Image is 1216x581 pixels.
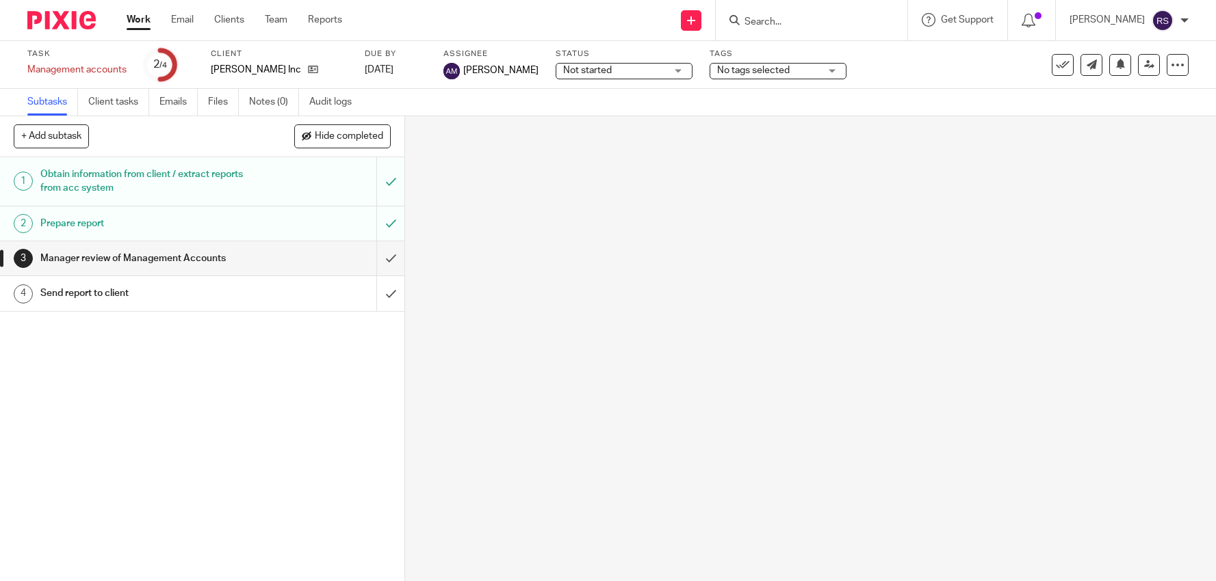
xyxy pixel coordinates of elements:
[14,214,33,233] div: 2
[127,13,151,27] a: Work
[40,248,255,269] h1: Manager review of Management Accounts
[376,206,404,241] div: Mark as to do
[315,131,383,142] span: Hide completed
[443,49,539,59] label: Assignee
[376,276,404,310] div: Mark as done
[211,49,348,59] label: Client
[1138,54,1160,76] a: Reassign task
[14,172,33,191] div: 1
[211,63,301,77] span: Amaal Schroeder Inc
[376,241,404,275] div: Mark as done
[249,89,299,116] a: Notes (0)
[308,13,342,27] a: Reports
[14,249,33,268] div: 3
[153,57,167,72] div: 2
[40,164,255,199] h1: Obtain information from client / extract reports from acc system
[1070,13,1145,27] p: [PERSON_NAME]
[365,49,426,59] label: Due by
[717,66,790,75] span: No tags selected
[365,65,393,75] span: [DATE]
[265,13,287,27] a: Team
[27,11,96,29] img: Pixie
[208,89,239,116] a: Files
[309,89,362,116] a: Audit logs
[294,124,391,148] button: Hide completed
[308,64,318,75] i: Open client page
[88,89,149,116] a: Client tasks
[1152,10,1174,31] img: svg%3E
[171,13,194,27] a: Email
[27,63,127,77] div: Management accounts
[941,15,994,25] span: Get Support
[159,89,198,116] a: Emails
[710,49,846,59] label: Tags
[27,89,78,116] a: Subtasks
[40,213,255,234] h1: Prepare report
[1081,54,1102,76] a: Send new email to Amaal Schroeder Inc
[159,62,167,69] small: /4
[463,64,539,77] span: [PERSON_NAME]
[14,124,89,148] button: + Add subtask
[556,49,693,59] label: Status
[211,63,301,77] p: [PERSON_NAME] Inc
[376,157,404,206] div: Mark as to do
[563,66,612,75] span: Not started
[743,16,866,29] input: Search
[214,13,244,27] a: Clients
[27,49,127,59] label: Task
[40,283,255,303] h1: Send report to client
[14,284,33,303] div: 4
[443,63,460,79] img: Alcid Martin
[1109,54,1131,76] button: Snooze task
